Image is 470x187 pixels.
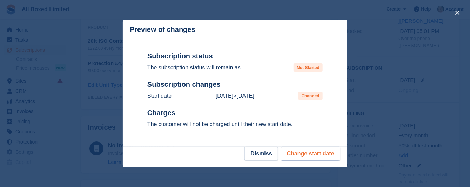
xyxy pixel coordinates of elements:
span: Changed [298,92,323,100]
h2: Subscription status [147,52,323,61]
time: 2025-08-29 00:00:00 UTC [216,93,233,99]
span: Not Started [294,63,323,72]
p: Preview of changes [130,26,195,34]
h2: Charges [147,109,323,117]
p: The subscription status will remain as [147,63,241,72]
p: Start date [147,92,172,100]
button: close [452,7,463,18]
button: Dismiss [244,147,278,161]
time: 2025-08-28 23:00:00 UTC [237,93,254,99]
h2: Subscription changes [147,80,323,89]
p: The customer will not be charged until their new start date. [147,120,323,129]
p: > [216,92,254,100]
button: Change start date [281,147,340,161]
